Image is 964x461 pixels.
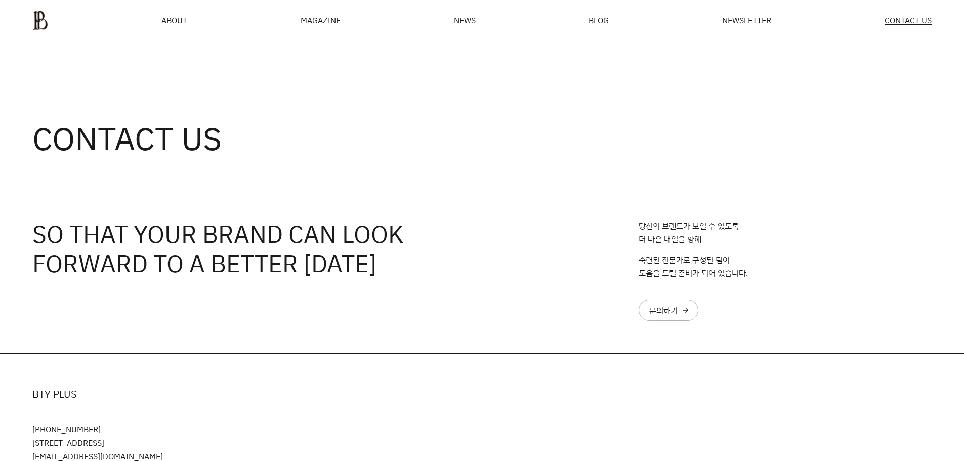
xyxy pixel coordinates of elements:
img: ba379d5522eb3.png [32,10,48,30]
span: CONTACT US [885,16,932,24]
a: ABOUT [161,16,187,24]
a: 문의하기arrow_forward [639,300,698,321]
div: BTY PLUS [32,386,932,402]
a: CONTACT US [885,16,932,25]
a: NEWSLETTER [722,16,771,24]
h4: SO THAT YOUR BRAND CAN LOOK FORWARD TO A BETTER [DATE] [32,220,618,321]
a: BLOG [589,16,609,24]
p: 숙련된 전문가로 구성된 팀이 도움을 드릴 준비가 되어 있습니다. [639,254,748,279]
div: 문의하기 [649,306,678,314]
p: 당신의 브랜드가 보일 수 있도록 더 나은 내일을 향해 [639,220,739,245]
h3: CONTACT US [32,122,222,154]
div: MAGAZINE [301,16,341,24]
div: arrow_forward [682,306,690,314]
a: NEWS [454,16,476,24]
